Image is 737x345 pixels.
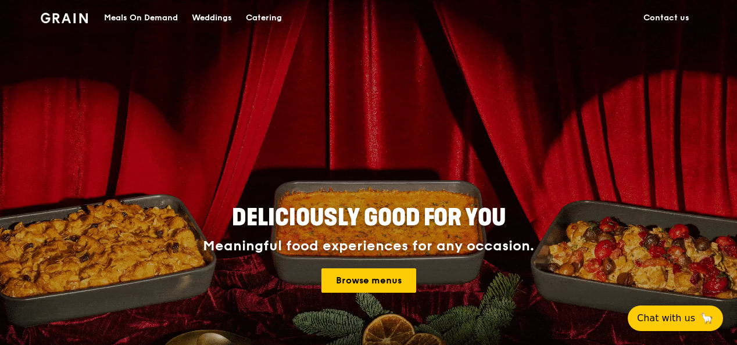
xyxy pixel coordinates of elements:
a: Weddings [185,1,239,35]
span: Chat with us [637,311,695,325]
div: Weddings [192,1,232,35]
span: 🦙 [700,311,714,325]
a: Browse menus [321,268,416,293]
button: Chat with us🦙 [628,306,723,331]
img: Grain [41,13,88,23]
a: Catering [239,1,289,35]
div: Meals On Demand [104,1,178,35]
a: Contact us [636,1,696,35]
div: Catering [246,1,282,35]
